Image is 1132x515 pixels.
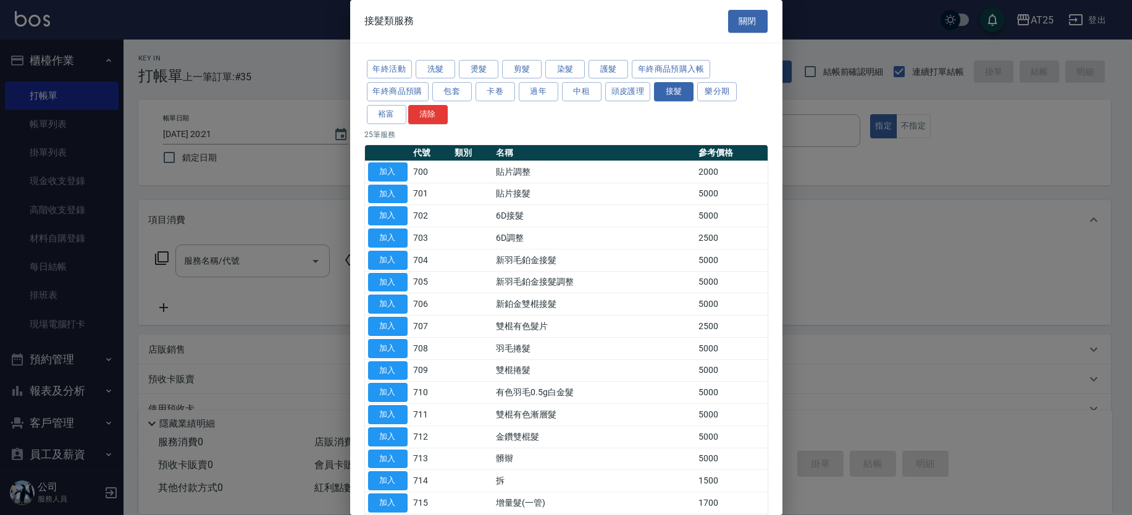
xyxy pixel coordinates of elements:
button: 染髮 [545,60,585,79]
td: 703 [411,227,452,249]
button: 卡卷 [476,82,515,101]
td: 713 [411,448,452,470]
td: 711 [411,404,452,426]
td: 2500 [695,227,767,249]
td: 雙棍有色髮片 [493,316,695,338]
td: 1500 [695,470,767,492]
td: 5000 [695,359,767,382]
td: 貼片調整 [493,161,695,183]
button: 中租 [562,82,602,101]
td: 5000 [695,271,767,293]
button: 年終商品預購入帳 [632,60,710,79]
td: 709 [411,359,452,382]
td: 增量髮(一管) [493,492,695,514]
td: 2000 [695,161,767,183]
td: 714 [411,470,452,492]
td: 5000 [695,249,767,271]
td: 5000 [695,382,767,404]
td: 704 [411,249,452,271]
td: 702 [411,205,452,227]
td: 金鑽雙棍髮 [493,425,695,448]
td: 1700 [695,492,767,514]
button: 加入 [368,251,408,270]
td: 羽毛捲髮 [493,337,695,359]
button: 加入 [368,273,408,292]
td: 5000 [695,205,767,227]
button: 加入 [368,228,408,248]
button: 過年 [519,82,558,101]
button: 包套 [432,82,472,101]
button: 加入 [368,339,408,358]
p: 25 筆服務 [365,129,768,140]
td: 701 [411,183,452,205]
button: 年終活動 [367,60,413,79]
td: 貼片接髮 [493,183,695,205]
button: 樂分期 [697,82,737,101]
td: 715 [411,492,452,514]
th: 類別 [451,145,493,161]
td: 6D調整 [493,227,695,249]
button: 關閉 [728,10,768,33]
button: 頭皮護理 [605,82,651,101]
td: 706 [411,293,452,316]
td: 有色羽毛0.5g白金髮 [493,382,695,404]
button: 洗髮 [416,60,455,79]
td: 新羽毛鉑金接髮調整 [493,271,695,293]
td: 5000 [695,293,767,316]
td: 710 [411,382,452,404]
th: 代號 [411,145,452,161]
td: 707 [411,316,452,338]
button: 燙髮 [459,60,498,79]
td: 5000 [695,448,767,470]
td: 新羽毛鉑金接髮 [493,249,695,271]
td: 5000 [695,404,767,426]
button: 加入 [368,427,408,446]
td: 705 [411,271,452,293]
td: 2500 [695,316,767,338]
span: 接髮類服務 [365,15,414,27]
td: 新鉑金雙棍接髮 [493,293,695,316]
td: 712 [411,425,452,448]
td: 拆 [493,470,695,492]
button: 加入 [368,471,408,490]
td: 髒辮 [493,448,695,470]
th: 名稱 [493,145,695,161]
button: 加入 [368,317,408,336]
button: 加入 [368,185,408,204]
button: 加入 [368,493,408,513]
td: 708 [411,337,452,359]
td: 5000 [695,425,767,448]
button: 加入 [368,450,408,469]
td: 5000 [695,337,767,359]
td: 700 [411,161,452,183]
button: 裕富 [367,105,406,124]
td: 雙棍捲髮 [493,359,695,382]
button: 加入 [368,361,408,380]
button: 加入 [368,295,408,314]
td: 6D接髮 [493,205,695,227]
button: 清除 [408,105,448,124]
button: 年終商品預購 [367,82,429,101]
button: 加入 [368,206,408,225]
td: 5000 [695,183,767,205]
button: 接髮 [654,82,694,101]
button: 加入 [368,405,408,424]
button: 加入 [368,383,408,402]
button: 加入 [368,162,408,182]
button: 護髮 [589,60,628,79]
button: 剪髮 [502,60,542,79]
td: 雙棍有色漸層髮 [493,404,695,426]
th: 參考價格 [695,145,767,161]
